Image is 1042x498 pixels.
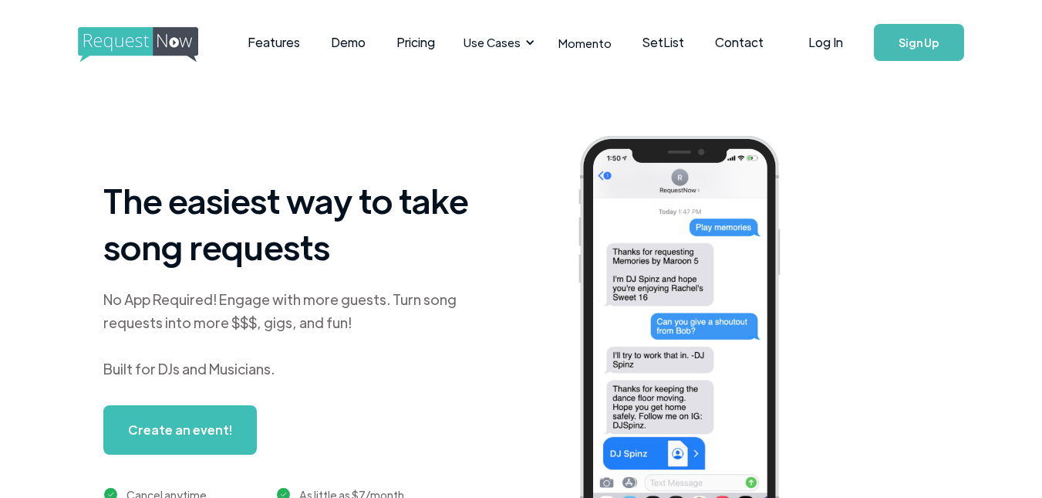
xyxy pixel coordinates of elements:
[454,19,539,66] div: Use Cases
[78,27,194,58] a: home
[464,34,521,51] div: Use Cases
[315,19,381,66] a: Demo
[232,19,315,66] a: Features
[700,19,779,66] a: Contact
[874,24,964,61] a: Sign Up
[103,177,489,269] h1: The easiest way to take song requests
[78,27,227,63] img: requestnow logo
[103,288,489,381] div: No App Required! Engage with more guests. Turn song requests into more $$$, gigs, and fun! Built ...
[793,15,858,69] a: Log In
[381,19,450,66] a: Pricing
[627,19,700,66] a: SetList
[543,20,627,66] a: Momento
[103,405,257,455] a: Create an event!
